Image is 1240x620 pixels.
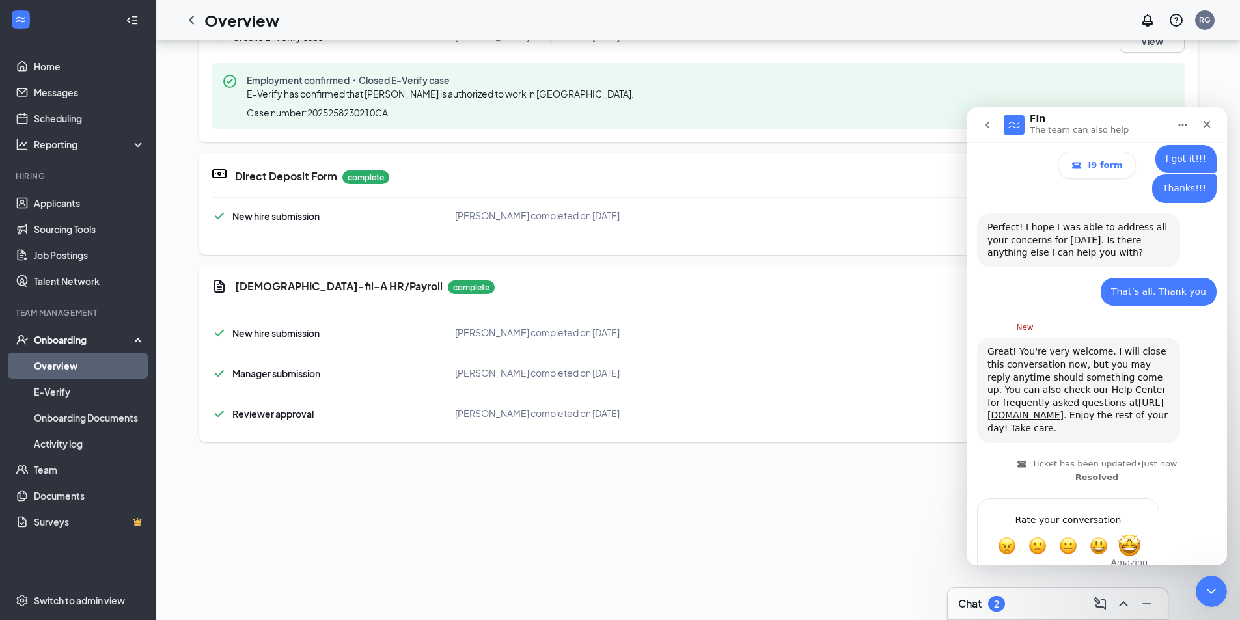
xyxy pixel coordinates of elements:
svg: Minimize [1139,596,1155,612]
a: Documents [34,483,145,509]
p: complete [448,280,495,294]
h5: Direct Deposit Form [235,169,337,183]
span: [PERSON_NAME] completed on [DATE] [455,327,620,338]
iframe: Intercom live chat [1196,576,1227,607]
svg: Collapse [126,14,139,27]
a: Overview [34,353,145,379]
div: Switch to admin view [34,594,125,607]
span: Terrible [31,429,49,448]
h3: Chat [958,597,982,611]
a: Activity log [34,431,145,457]
span: Reviewer approval [232,408,314,420]
a: E-Verify [34,379,145,405]
iframe: Intercom live chat [967,107,1227,565]
svg: Checkmark [212,208,227,224]
span: OK [92,429,111,448]
svg: ComposeMessage [1092,596,1108,612]
span: New hire submission [232,210,320,222]
svg: DirectDepositIcon [212,166,227,182]
button: ChevronUp [1113,593,1134,614]
button: Minimize [1137,593,1157,614]
span: [PERSON_NAME] completed on [DATE] [455,407,620,419]
span: New hire submission [232,327,320,339]
a: Sourcing Tools [34,216,145,242]
div: Team Management [16,307,143,318]
span: Bad [62,429,80,448]
a: Team [34,457,145,483]
svg: ChevronLeft [184,12,199,28]
a: Messages [34,79,145,105]
div: Onboarding [34,333,134,346]
svg: Checkmark [212,366,227,381]
svg: Notifications [1140,12,1155,28]
div: RG [1199,14,1211,25]
div: Amazing [145,451,181,459]
a: SurveysCrown [34,509,145,535]
svg: QuestionInfo [1168,12,1184,28]
span: [PERSON_NAME] completed on [DATE] [455,209,620,221]
svg: Document [212,278,227,294]
h5: [DEMOGRAPHIC_DATA]-fil-A HR/Payroll [235,279,443,293]
p: complete [342,170,389,184]
span: Amazing [151,427,174,450]
svg: Settings [16,594,29,607]
a: Onboarding Documents [34,405,145,431]
div: 2 [994,599,999,610]
a: Scheduling [34,105,145,131]
svg: UserCheck [16,333,29,346]
a: Talent Network [34,268,145,294]
span: Great [123,429,141,448]
span: E-Verify has confirmed that [PERSON_NAME] is authorized to work in [GEOGRAPHIC_DATA]. [247,88,634,100]
button: ComposeMessage [1090,593,1110,614]
span: [PERSON_NAME] completed on [DATE] [455,367,620,379]
svg: Analysis [16,138,29,151]
span: Employment confirmed・Closed E-Verify case [247,74,639,87]
div: Fin says… [10,391,250,483]
svg: Checkmark [212,406,227,422]
a: Home [34,53,145,79]
span: Case number: 2025258230210CA [247,106,388,119]
svg: WorkstreamLogo [14,13,27,26]
div: Hiring [16,170,143,182]
svg: ChevronUp [1116,596,1131,612]
a: Applicants [34,190,145,216]
span: Manager submission [232,368,320,379]
h1: Overview [204,9,279,31]
div: Rate your conversation [24,405,179,420]
a: Job Postings [34,242,145,268]
svg: Checkmark [212,325,227,341]
div: Reporting [34,138,146,151]
button: View [1120,29,1185,53]
svg: CheckmarkCircle [222,74,238,89]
